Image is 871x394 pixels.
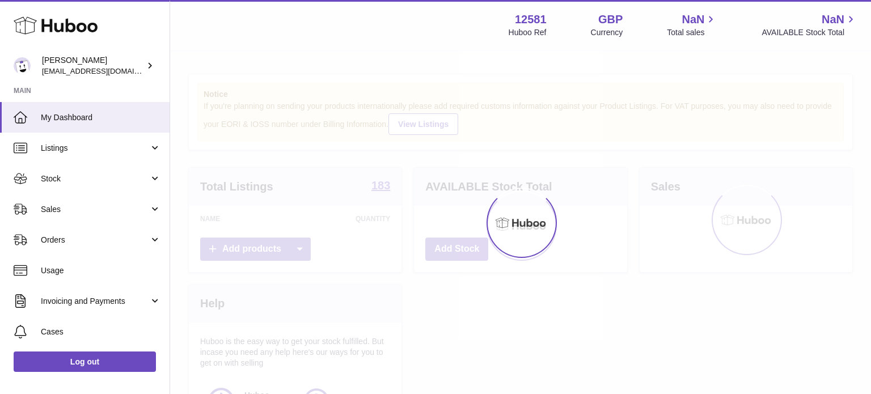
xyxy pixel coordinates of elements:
span: Usage [41,265,161,276]
div: Huboo Ref [509,27,547,38]
span: AVAILABLE Stock Total [762,27,857,38]
span: Total sales [667,27,717,38]
span: NaN [822,12,844,27]
span: Listings [41,143,149,154]
a: Log out [14,351,156,372]
span: Orders [41,235,149,245]
a: NaN Total sales [667,12,717,38]
img: internalAdmin-12581@internal.huboo.com [14,57,31,74]
strong: GBP [598,12,623,27]
span: [EMAIL_ADDRESS][DOMAIN_NAME] [42,66,167,75]
span: My Dashboard [41,112,161,123]
span: Sales [41,204,149,215]
span: Stock [41,173,149,184]
span: NaN [682,12,704,27]
strong: 12581 [515,12,547,27]
a: NaN AVAILABLE Stock Total [762,12,857,38]
div: Currency [591,27,623,38]
div: [PERSON_NAME] [42,55,144,77]
span: Invoicing and Payments [41,296,149,307]
span: Cases [41,327,161,337]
